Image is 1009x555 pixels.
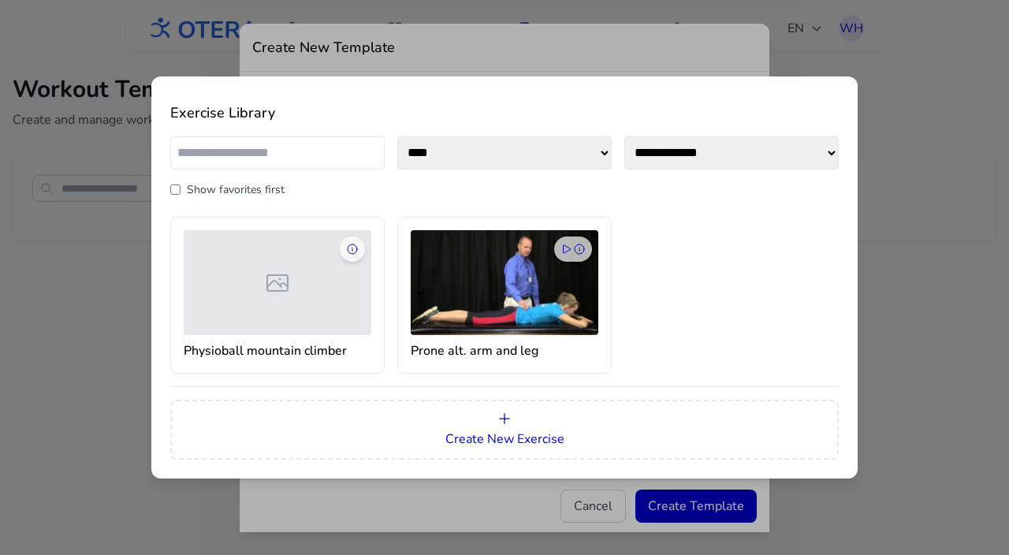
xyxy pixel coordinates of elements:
[170,400,839,460] button: Create New Exercise
[554,237,592,262] button: View Details
[411,230,598,336] img: Prone alt. arm and leg
[170,95,839,124] h3: Exercise Library
[411,341,598,360] h4: Prone alt. arm and leg
[340,237,365,262] button: View Details
[187,182,285,198] label: Show favorites first
[184,341,371,360] h4: Physioball mountain climber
